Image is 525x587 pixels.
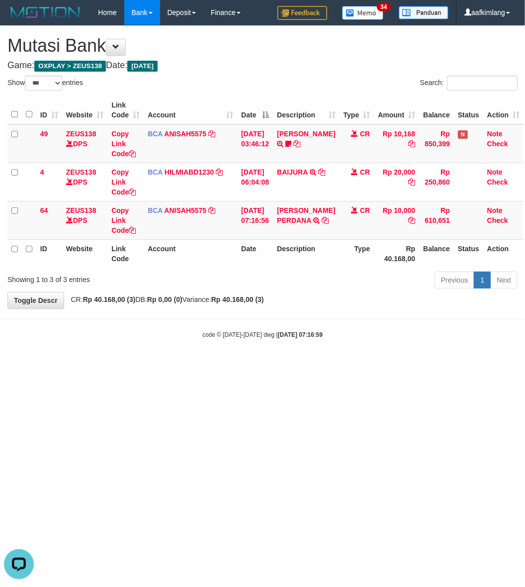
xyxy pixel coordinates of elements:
a: Copy INA PAUJANAH to clipboard [293,140,300,148]
td: DPS [62,201,107,239]
a: Copy ANISAH5575 to clipboard [208,206,215,214]
a: Copy Link Code [111,130,136,158]
span: OXPLAY > ZEUS138 [34,61,106,72]
a: BAIJURA [277,168,308,176]
a: 1 [474,272,491,289]
th: Rp 40.168,00 [374,239,419,268]
select: Showentries [25,76,62,91]
th: ID [36,239,62,268]
th: Action [483,239,524,268]
th: Balance [419,239,454,268]
label: Show entries [7,76,83,91]
span: 34 [377,2,390,11]
a: Previous [435,272,474,289]
td: [DATE] 07:16:56 [237,201,273,239]
span: BCA [148,206,163,214]
div: Showing 1 to 3 of 3 entries [7,271,211,285]
td: DPS [62,124,107,163]
a: [PERSON_NAME] PERDANA [277,206,335,224]
a: Check [487,140,508,148]
a: ZEUS138 [66,168,96,176]
th: Type: activate to sort column ascending [340,96,374,124]
input: Search: [447,76,518,91]
th: Website: activate to sort column ascending [62,96,107,124]
th: Description: activate to sort column ascending [273,96,339,124]
th: Date: activate to sort column descending [237,96,273,124]
a: [PERSON_NAME] [277,130,335,138]
a: Copy Rp 20,000 to clipboard [408,178,415,186]
th: Action: activate to sort column ascending [483,96,524,124]
a: ANISAH5575 [164,206,206,214]
a: Check [487,178,508,186]
img: MOTION_logo.png [7,5,83,20]
th: Type [340,239,374,268]
th: Status [454,96,483,124]
a: Note [487,168,503,176]
a: Note [487,206,503,214]
th: Link Code [107,239,144,268]
span: [DATE] [127,61,158,72]
a: Copy Rp 10,168 to clipboard [408,140,415,148]
img: Feedback.jpg [277,6,327,20]
td: Rp 250,860 [419,163,454,201]
td: DPS [62,163,107,201]
label: Search: [420,76,518,91]
th: ID: activate to sort column ascending [36,96,62,124]
small: code © [DATE]-[DATE] dwg | [202,331,323,338]
strong: Rp 40.168,00 (3) [211,295,264,303]
a: Copy HILMIABD1230 to clipboard [216,168,223,176]
span: Has Note [458,130,468,139]
a: ANISAH5575 [164,130,206,138]
td: [DATE] 06:04:08 [237,163,273,201]
th: Date [237,239,273,268]
span: 64 [40,206,48,214]
th: Website [62,239,107,268]
th: Description [273,239,339,268]
td: Rp 10,000 [374,201,419,239]
a: Copy BAIJURA to clipboard [318,168,325,176]
span: 49 [40,130,48,138]
th: Link Code: activate to sort column ascending [107,96,144,124]
th: Amount: activate to sort column ascending [374,96,419,124]
button: Open LiveChat chat widget [4,4,34,34]
th: Status [454,239,483,268]
a: HILMIABD1230 [165,168,214,176]
span: BCA [148,130,163,138]
th: Balance [419,96,454,124]
strong: Rp 0,00 (0) [147,295,182,303]
a: Copy ANISAH5575 to clipboard [208,130,215,138]
img: Button%20Memo.svg [342,6,384,20]
td: Rp 850,399 [419,124,454,163]
a: Copy Link Code [111,168,136,196]
td: Rp 20,000 [374,163,419,201]
td: [DATE] 03:46:12 [237,124,273,163]
th: Account: activate to sort column ascending [144,96,237,124]
a: ZEUS138 [66,130,96,138]
h1: Mutasi Bank [7,36,518,56]
span: BCA [148,168,163,176]
span: 4 [40,168,44,176]
span: CR [360,206,370,214]
a: Copy Rp 10,000 to clipboard [408,216,415,224]
a: Toggle Descr [7,292,64,309]
a: Check [487,216,508,224]
td: Rp 10,168 [374,124,419,163]
strong: [DATE] 07:16:59 [278,331,323,338]
img: panduan.png [399,6,448,19]
a: Copy REZA NING PERDANA to clipboard [322,216,329,224]
span: CR [360,130,370,138]
td: Rp 610,651 [419,201,454,239]
h4: Game: Date: [7,61,518,71]
th: Account [144,239,237,268]
span: CR [360,168,370,176]
a: ZEUS138 [66,206,96,214]
a: Note [487,130,503,138]
a: Copy Link Code [111,206,136,234]
span: CR: DB: Variance: [66,295,264,303]
strong: Rp 40.168,00 (3) [83,295,136,303]
a: Next [490,272,518,289]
